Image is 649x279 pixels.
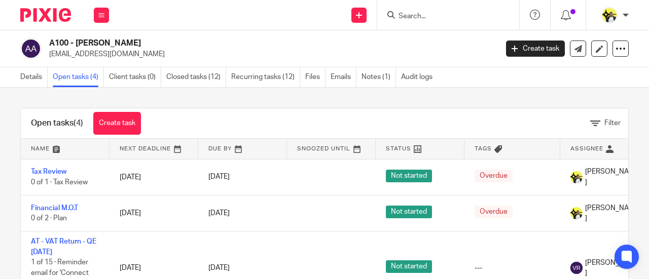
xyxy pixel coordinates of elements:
[570,262,583,274] img: svg%3E
[386,206,432,218] span: Not started
[475,263,550,273] div: ---
[297,146,350,151] span: Snoozed Until
[31,238,96,255] a: AT - VAT Return - QE [DATE]
[585,258,639,278] span: [PERSON_NAME]
[31,168,66,175] a: Tax Review
[166,67,226,87] a: Closed tasks (12)
[31,118,83,129] h1: Open tasks
[49,49,491,59] p: [EMAIL_ADDRESS][DOMAIN_NAME]
[386,146,411,151] span: Status
[570,207,583,219] img: Carine-Starbridge.jpg
[49,38,403,49] h2: A100 - [PERSON_NAME]
[506,41,565,57] a: Create task
[208,264,230,271] span: [DATE]
[93,112,141,135] a: Create task
[604,119,621,127] span: Filter
[475,170,513,182] span: Overdue
[208,174,230,181] span: [DATE]
[386,260,432,273] span: Not started
[475,146,492,151] span: Tags
[110,159,198,195] td: [DATE]
[305,67,326,87] a: Files
[74,119,83,127] span: (4)
[570,171,583,183] img: Carine-Starbridge.jpg
[585,203,639,224] span: [PERSON_NAME]
[601,7,618,23] img: Carine-Starbridge.jpg
[398,12,489,21] input: Search
[231,67,300,87] a: Recurring tasks (12)
[475,206,513,218] span: Overdue
[20,67,48,87] a: Details
[331,67,356,87] a: Emails
[20,38,42,59] img: svg%3E
[31,215,67,222] span: 0 of 2 · Plan
[31,205,78,212] a: Financial M.O.T
[53,67,104,87] a: Open tasks (4)
[109,67,161,87] a: Client tasks (0)
[20,8,71,22] img: Pixie
[208,210,230,217] span: [DATE]
[401,67,438,87] a: Audit logs
[362,67,396,87] a: Notes (1)
[31,179,88,186] span: 0 of 1 · Tax Review
[386,170,432,182] span: Not started
[110,195,198,231] td: [DATE]
[585,167,639,187] span: [PERSON_NAME]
